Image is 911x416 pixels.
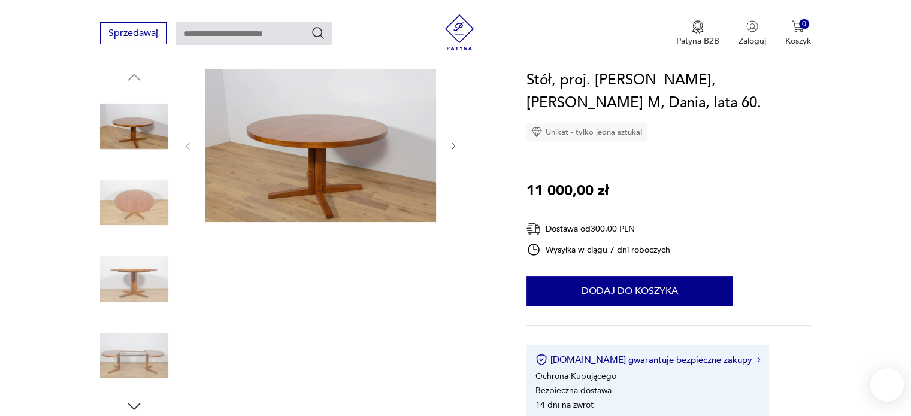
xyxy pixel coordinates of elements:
[739,20,766,47] button: Zaloguj
[526,69,811,114] h1: Stół, proj. [PERSON_NAME], [PERSON_NAME] M, Dania, lata 60.
[785,20,811,47] button: 0Koszyk
[531,127,542,138] img: Ikona diamentu
[535,354,760,366] button: [DOMAIN_NAME] gwarantuje bezpieczne zakupy
[870,368,904,402] iframe: Smartsupp widget button
[441,14,477,50] img: Patyna - sklep z meblami i dekoracjami vintage
[100,92,168,160] img: Zdjęcie produktu Stół, proj. J. Mortensen, Heltborg M, Dania, lata 60.
[100,169,168,237] img: Zdjęcie produktu Stół, proj. J. Mortensen, Heltborg M, Dania, lata 60.
[535,371,616,382] li: Ochrona Kupującego
[526,221,541,236] img: Ikona dostawy
[526,242,670,257] div: Wysyłka w ciągu 7 dni roboczych
[100,245,168,313] img: Zdjęcie produktu Stół, proj. J. Mortensen, Heltborg M, Dania, lata 60.
[526,180,609,202] p: 11 000,00 zł
[535,385,612,396] li: Bezpieczna dostawa
[676,35,719,47] p: Patyna B2B
[676,20,719,47] a: Ikona medaluPatyna B2B
[676,20,719,47] button: Patyna B2B
[785,35,811,47] p: Koszyk
[100,30,167,38] a: Sprzedawaj
[692,20,704,34] img: Ikona medalu
[746,20,758,32] img: Ikonka użytkownika
[311,26,325,40] button: Szukaj
[792,20,804,32] img: Ikona koszyka
[535,399,594,411] li: 14 dni na zwrot
[100,321,168,390] img: Zdjęcie produktu Stół, proj. J. Mortensen, Heltborg M, Dania, lata 60.
[526,276,733,306] button: Dodaj do koszyka
[799,19,809,29] div: 0
[526,123,647,141] div: Unikat - tylko jedna sztuka!
[535,354,547,366] img: Ikona certyfikatu
[205,68,436,222] img: Zdjęcie produktu Stół, proj. J. Mortensen, Heltborg M, Dania, lata 60.
[739,35,766,47] p: Zaloguj
[526,221,670,236] div: Dostawa od 300,00 PLN
[757,357,761,363] img: Ikona strzałki w prawo
[100,22,167,44] button: Sprzedawaj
